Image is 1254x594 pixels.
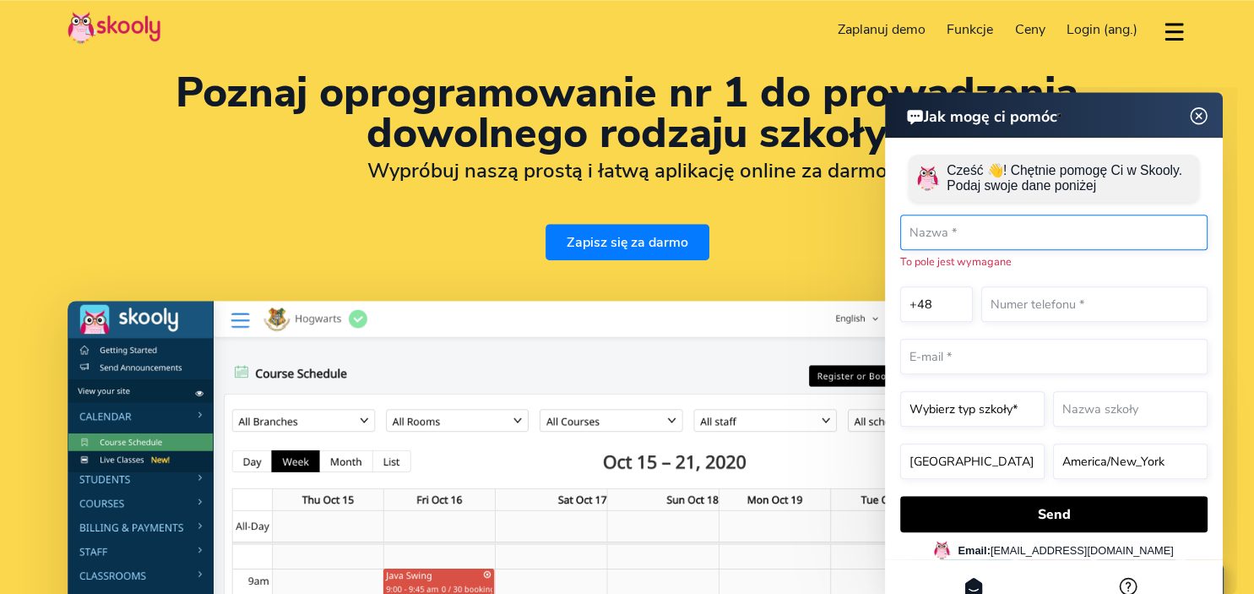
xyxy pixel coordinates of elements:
[68,73,1186,154] h1: Poznaj oprogramowanie nr 1 do prowadzenia dowolnego rodzaju szkoły
[68,158,1186,183] h2: Wypróbuj naszą prostą i łatwą aplikację online za darmo
[68,11,160,44] img: Skooly (piłkarz
[936,16,1004,43] a: Funkcje
[1056,16,1148,43] a: Login (ang.)
[1067,20,1137,39] span: Login (ang.)
[1162,12,1186,51] button: Menu rozwijane
[1004,16,1056,43] a: Ceny
[1015,20,1045,39] span: Ceny
[827,16,936,43] a: Zaplanuj demo
[546,224,709,260] a: Zapisz się za darmo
